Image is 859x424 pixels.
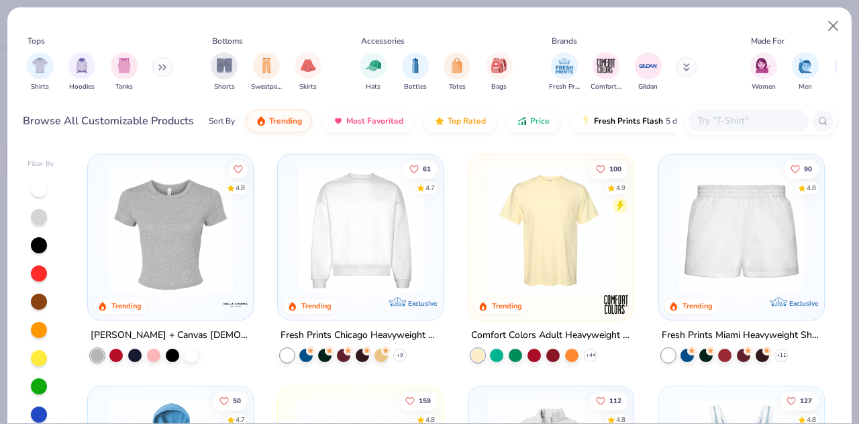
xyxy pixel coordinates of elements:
span: Exclusive [408,299,437,308]
div: filter for Shirts [27,52,54,92]
button: filter button [635,52,662,92]
button: filter button [251,52,282,92]
img: Comfort Colors Image [596,56,616,76]
span: 90 [804,166,812,173]
span: Women [752,82,776,92]
button: Close [821,13,846,39]
span: Most Favorited [346,116,403,126]
button: filter button [444,52,470,92]
div: 4.7 [426,183,436,194]
span: Trending [269,116,302,126]
button: filter button [486,52,513,92]
button: Like [403,160,438,179]
button: Fresh Prints Flash5 day delivery [570,110,725,132]
div: Comfort Colors Adult Heavyweight RS Pocket T-Shirt [471,327,631,344]
span: Shirts [31,82,49,92]
button: filter button [111,52,138,92]
span: 112 [609,397,621,404]
div: filter for Bags [486,52,513,92]
img: Bottles Image [408,58,423,73]
img: Women Image [756,58,771,73]
button: filter button [295,52,321,92]
img: Tanks Image [117,58,132,73]
div: filter for Men [792,52,819,92]
span: Totes [449,82,466,92]
div: Browse All Customizable Products [23,113,194,129]
div: filter for Hoodies [68,52,95,92]
div: [PERSON_NAME] + Canvas [DEMOGRAPHIC_DATA]' Micro Ribbed Baby Tee [91,327,250,344]
span: + 9 [397,351,403,359]
button: filter button [402,52,429,92]
button: filter button [68,52,95,92]
img: most_fav.gif [333,116,344,126]
div: Bottoms [212,35,243,47]
div: Sort By [209,115,235,127]
img: Gildan Image [638,56,658,76]
div: 4.8 [807,183,816,194]
img: Hoodies Image [74,58,89,73]
button: filter button [211,52,238,92]
div: filter for Sweatpants [251,52,282,92]
div: Fresh Prints Miami Heavyweight Shorts [662,327,821,344]
span: Exclusive [789,299,818,308]
span: Price [530,116,550,126]
span: Comfort Colors [591,82,621,92]
button: filter button [27,52,54,92]
img: Skirts Image [301,58,316,73]
button: Like [589,391,628,410]
div: filter for Women [750,52,777,92]
button: filter button [549,52,580,92]
div: Filter By [28,159,54,169]
button: filter button [792,52,819,92]
button: Most Favorited [323,110,413,132]
img: TopRated.gif [434,116,445,126]
span: Bottles [404,82,427,92]
span: Fresh Prints [549,82,580,92]
span: + 44 [586,351,596,359]
span: 5 day delivery [666,114,715,129]
div: filter for Tanks [111,52,138,92]
div: filter for Skirts [295,52,321,92]
img: Fresh Prints Image [554,56,574,76]
span: 127 [800,397,812,404]
span: Shorts [214,82,235,92]
div: filter for Gildan [635,52,662,92]
img: 1358499d-a160-429c-9f1e-ad7a3dc244c9 [291,168,429,293]
input: Try "T-Shirt" [696,113,799,128]
div: filter for Fresh Prints [549,52,580,92]
div: filter for Shorts [211,52,238,92]
span: Tanks [115,82,133,92]
span: Fresh Prints Flash [594,116,663,126]
div: Tops [28,35,45,47]
button: Top Rated [424,110,496,132]
span: + 11 [776,351,786,359]
button: Trending [246,110,312,132]
div: Brands [552,35,577,47]
img: 284e3bdb-833f-4f21-a3b0-720291adcbd9 [482,168,620,293]
button: Like [589,160,628,179]
img: Totes Image [450,58,464,73]
img: Men Image [798,58,813,73]
img: Hats Image [366,58,381,73]
span: Hoodies [69,82,95,92]
button: Price [507,110,560,132]
div: filter for Hats [360,52,387,92]
span: Skirts [299,82,317,92]
button: filter button [360,52,387,92]
div: Fresh Prints Chicago Heavyweight Crewneck [281,327,440,344]
img: Comfort Colors logo [603,291,629,318]
span: Hats [366,82,381,92]
img: 28425ec1-0436-412d-a053-7d6557a5cd09 [239,168,377,293]
img: Bags Image [491,58,506,73]
img: Bella + Canvas logo [221,291,248,318]
img: trending.gif [256,116,266,126]
span: Gildan [638,82,658,92]
div: filter for Bottles [402,52,429,92]
span: Men [799,82,812,92]
span: Bags [491,82,507,92]
span: Sweatpants [251,82,282,92]
span: 100 [609,166,621,173]
img: Shorts Image [217,58,232,73]
img: Sweatpants Image [259,58,274,73]
span: Top Rated [448,116,486,126]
